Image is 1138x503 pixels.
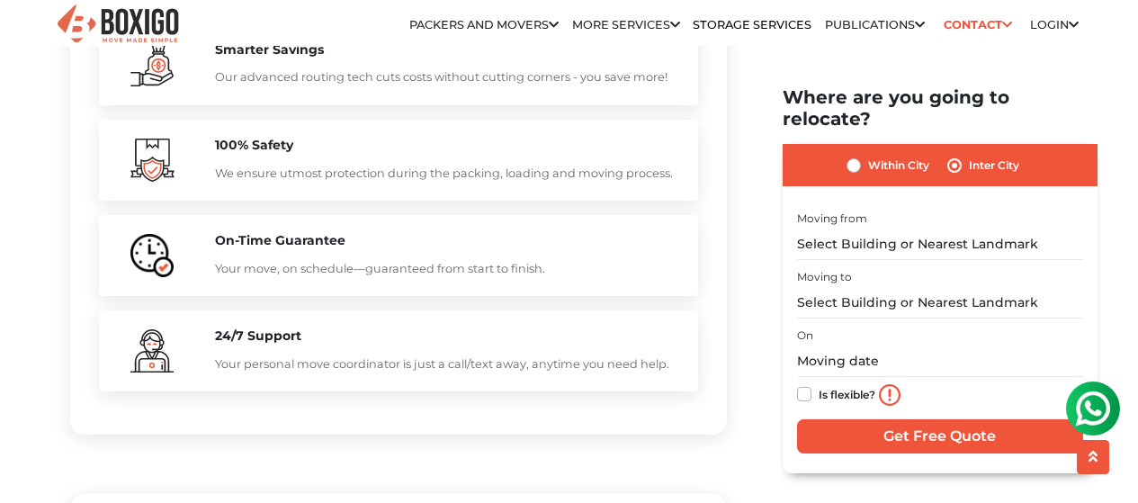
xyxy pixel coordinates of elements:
input: Moving date [797,346,1083,377]
img: Boxigo [55,3,181,47]
p: Your personal move coordinator is just a call/text away, anytime you need help. [215,355,680,373]
input: Get Free Quote [797,418,1083,453]
a: More services [572,18,680,31]
a: Contact [937,11,1017,39]
input: Select Building or Nearest Landmark [797,287,1083,319]
h5: On-Time Guarantee [215,233,680,248]
h5: 100% Safety [215,138,680,153]
label: On [797,328,813,344]
input: Select Building or Nearest Landmark [797,228,1083,259]
label: Within City [868,155,929,176]
a: Packers and Movers [409,18,559,31]
h5: Smarter Savings [215,42,680,58]
img: info [879,384,901,406]
button: scroll up [1077,440,1109,474]
img: boxigo_packers_and_movers_huge_savings [130,329,174,373]
img: boxigo_packers_and_movers_huge_savings [130,139,175,182]
p: Our advanced routing tech cuts costs without cutting corners - you save more! [215,67,680,86]
a: Publications [825,18,925,31]
h2: Where are you going to relocate? [783,86,1098,130]
img: boxigo_packers_and_movers_huge_savings [130,43,174,86]
a: Login [1030,18,1079,31]
p: We ensure utmost protection during the packing, loading and moving process. [215,164,680,183]
label: Is flexible? [819,383,875,402]
h5: 24/7 Support [215,328,680,344]
label: Inter City [969,155,1019,176]
img: boxigo_packers_and_movers_huge_savings [130,234,174,277]
label: Moving from [797,210,867,226]
a: Storage Services [693,18,811,31]
p: Your move, on schedule—guaranteed from start to finish. [215,259,680,278]
img: whatsapp-icon.svg [18,18,54,54]
label: Moving to [797,269,852,285]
